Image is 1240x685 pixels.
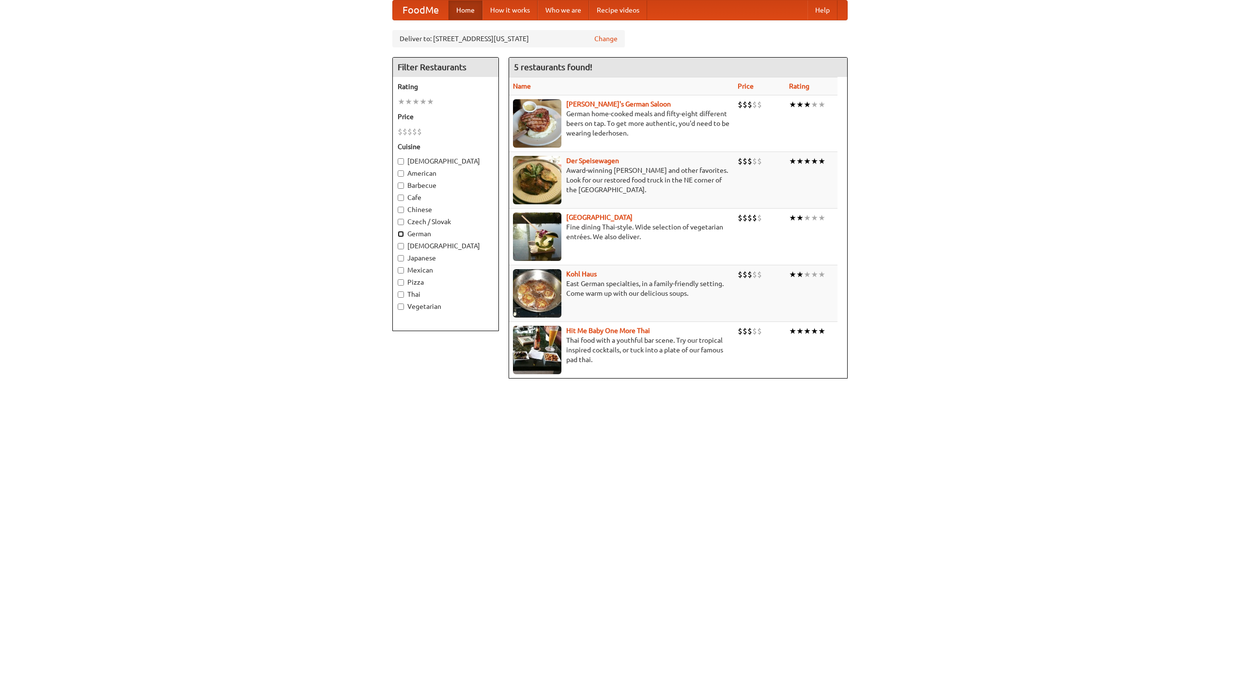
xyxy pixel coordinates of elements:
label: American [398,168,494,178]
li: $ [412,126,417,137]
a: How it works [482,0,538,20]
label: Cafe [398,193,494,202]
input: [DEMOGRAPHIC_DATA] [398,243,404,249]
label: Japanese [398,253,494,263]
a: Change [594,34,618,44]
input: Thai [398,291,404,298]
h4: Filter Restaurants [393,58,498,77]
li: ★ [818,326,825,336]
li: ★ [405,96,412,107]
li: ★ [419,96,427,107]
li: $ [752,269,757,280]
li: $ [747,99,752,110]
li: $ [747,326,752,336]
a: [GEOGRAPHIC_DATA] [566,213,633,221]
li: $ [743,269,747,280]
img: esthers.jpg [513,99,561,148]
li: ★ [811,269,818,280]
label: Pizza [398,277,494,287]
li: ★ [796,269,804,280]
h5: Cuisine [398,142,494,152]
li: ★ [789,213,796,223]
li: ★ [804,156,811,167]
label: Thai [398,289,494,299]
li: $ [752,326,757,336]
li: ★ [818,156,825,167]
li: ★ [796,156,804,167]
h5: Rating [398,82,494,91]
li: $ [747,213,752,223]
a: Home [449,0,482,20]
li: ★ [804,269,811,280]
input: Cafe [398,195,404,201]
li: $ [738,326,743,336]
p: Fine dining Thai-style. Wide selection of vegetarian entrées. We also deliver. [513,222,730,242]
img: speisewagen.jpg [513,156,561,204]
li: ★ [789,326,796,336]
ng-pluralize: 5 restaurants found! [514,62,592,72]
img: babythai.jpg [513,326,561,374]
li: $ [398,126,403,137]
li: $ [743,213,747,223]
li: ★ [796,99,804,110]
li: ★ [811,326,818,336]
li: ★ [818,99,825,110]
a: Who we are [538,0,589,20]
li: ★ [796,213,804,223]
img: satay.jpg [513,213,561,261]
li: $ [757,269,762,280]
li: $ [403,126,407,137]
li: $ [743,326,747,336]
li: $ [743,99,747,110]
li: $ [747,269,752,280]
a: Recipe videos [589,0,647,20]
input: Pizza [398,279,404,286]
li: $ [752,156,757,167]
input: German [398,231,404,237]
p: East German specialties, in a family-friendly setting. Come warm up with our delicious soups. [513,279,730,298]
p: Award-winning [PERSON_NAME] and other favorites. Look for our restored food truck in the NE corne... [513,166,730,195]
li: ★ [818,269,825,280]
li: ★ [412,96,419,107]
input: American [398,170,404,177]
li: $ [757,156,762,167]
li: ★ [804,99,811,110]
a: Rating [789,82,809,90]
label: [DEMOGRAPHIC_DATA] [398,241,494,251]
li: $ [738,99,743,110]
p: German home-cooked meals and fifty-eight different beers on tap. To get more authentic, you'd nee... [513,109,730,138]
li: $ [407,126,412,137]
li: $ [757,99,762,110]
a: [PERSON_NAME]'s German Saloon [566,100,671,108]
li: $ [752,99,757,110]
input: Barbecue [398,183,404,189]
li: ★ [804,213,811,223]
img: kohlhaus.jpg [513,269,561,318]
input: Czech / Slovak [398,219,404,225]
li: ★ [398,96,405,107]
li: ★ [818,213,825,223]
li: ★ [811,156,818,167]
label: Czech / Slovak [398,217,494,227]
a: Name [513,82,531,90]
a: Price [738,82,754,90]
li: $ [747,156,752,167]
li: ★ [427,96,434,107]
li: ★ [789,99,796,110]
li: $ [743,156,747,167]
label: Barbecue [398,181,494,190]
a: Hit Me Baby One More Thai [566,327,650,335]
a: Help [807,0,837,20]
a: FoodMe [393,0,449,20]
a: Kohl Haus [566,270,597,278]
li: $ [757,213,762,223]
li: $ [417,126,422,137]
input: Chinese [398,207,404,213]
li: $ [752,213,757,223]
li: $ [757,326,762,336]
li: ★ [789,156,796,167]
